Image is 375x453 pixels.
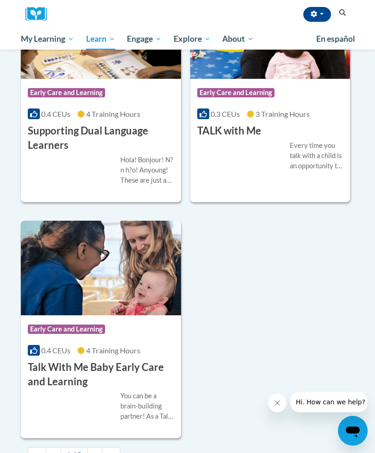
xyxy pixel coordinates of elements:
h3: TALK with Me [197,124,261,138]
span: Learn [86,33,115,45]
iframe: Button to launch messaging window [338,416,368,446]
h3: Supporting Dual Language Learners [28,124,174,153]
span: 4 Training Hours [86,109,140,118]
h3: Talk With Me Baby Early Care and Learning [28,360,174,389]
span: 3 Training Hours [256,109,310,118]
span: Early Care and Learning [28,325,105,334]
span: My Learning [21,33,74,45]
span: About [222,33,254,45]
a: Cox Campus [25,7,53,21]
a: About [217,28,260,50]
a: Explore [168,28,217,50]
a: En español [310,29,361,49]
div: Every time you talk with a child is an opportunity to build their brain for reading, no matter ho... [290,140,344,171]
button: Account Settings [303,7,331,22]
iframe: Close message [268,394,287,412]
span: 0.4 CEUs [41,109,70,118]
span: Early Care and Learning [28,88,105,97]
span: 0.4 CEUs [41,346,70,355]
div: You can be a brain-building partner! As a Talk With Me Baby coach, you can empower families to co... [120,391,174,421]
span: Explore [174,33,211,45]
iframe: Message from company [290,392,368,412]
a: My Learning [15,28,80,50]
div: Main menu [14,28,361,50]
span: 0.3 CEUs [211,109,240,118]
a: Course LogoEarly Care and Learning0.4 CEUs4 Training Hours Talk With Me Baby Early Care and Learn... [21,221,181,438]
span: Early Care and Learning [197,88,275,97]
button: Search [336,7,350,19]
img: Course Logo [21,221,181,315]
span: Engage [127,33,162,45]
span: 4 Training Hours [86,346,140,355]
img: Logo brand [25,7,53,21]
a: Learn [80,28,121,50]
div: Hola! Bonjour! N?n h?o! Anyoung! These are just a few ways some of your learners may say ""hello.... [120,155,174,185]
span: En español [316,34,355,44]
a: Engage [121,28,168,50]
